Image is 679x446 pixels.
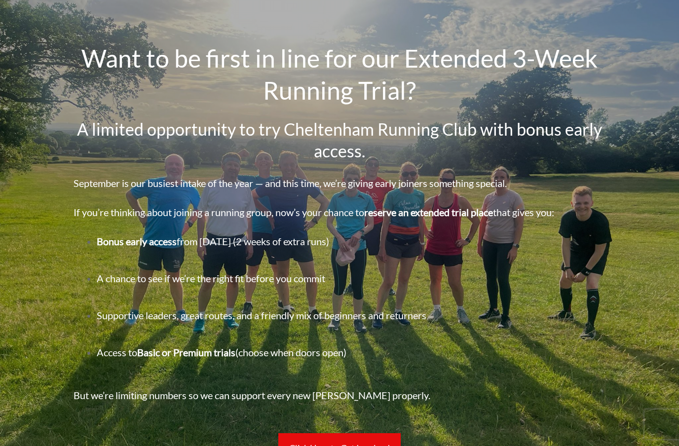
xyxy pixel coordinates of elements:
p: Access to (choose when doors open) [97,344,605,373]
span: A limited opportunity to try Cheltenham Running Club with bonus early access. [77,119,602,161]
p: A chance to see if we’re the right fit before you commit [97,270,605,299]
p: September is our busiest intake of the year — and this time, we’re giving early joiners something... [74,175,605,204]
strong: Basic or Premium trials [137,346,235,358]
p: from [DATE] (2 weeks of extra runs) [97,233,605,262]
p: Supportive leaders, great routes, and a friendly mix of beginners and returners [97,307,605,336]
span: Want to be first in line for our Extended 3-Week Running Trial? [81,43,598,105]
strong: reserve an extended trial place [364,206,493,218]
p: But we’re limiting numbers so we can support every new [PERSON_NAME] properly. [74,387,605,416]
p: If you’re thinking about joining a running group, now’s your chance to that gives you: [74,204,605,233]
strong: Bonus early access [97,235,177,247]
